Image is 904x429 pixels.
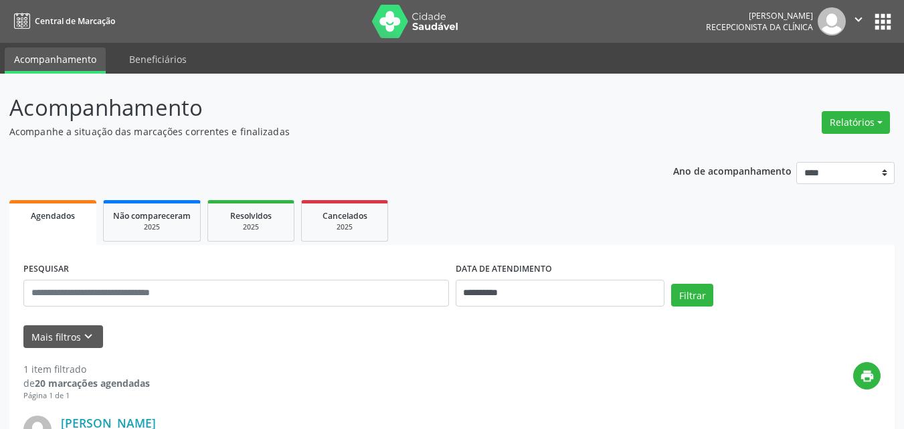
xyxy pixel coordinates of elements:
[671,284,713,307] button: Filtrar
[230,210,272,222] span: Resolvidos
[9,124,629,139] p: Acompanhe a situação das marcações correntes e finalizadas
[822,111,890,134] button: Relatórios
[217,222,284,232] div: 2025
[31,210,75,222] span: Agendados
[706,10,813,21] div: [PERSON_NAME]
[35,377,150,390] strong: 20 marcações agendadas
[35,15,115,27] span: Central de Marcação
[860,369,875,383] i: print
[673,162,792,179] p: Ano de acompanhamento
[23,325,103,349] button: Mais filtroskeyboard_arrow_down
[846,7,871,35] button: 
[120,48,196,71] a: Beneficiários
[113,210,191,222] span: Não compareceram
[706,21,813,33] span: Recepcionista da clínica
[871,10,895,33] button: apps
[456,259,552,280] label: DATA DE ATENDIMENTO
[323,210,367,222] span: Cancelados
[23,259,69,280] label: PESQUISAR
[23,376,150,390] div: de
[9,10,115,32] a: Central de Marcação
[311,222,378,232] div: 2025
[851,12,866,27] i: 
[23,362,150,376] div: 1 item filtrado
[81,329,96,344] i: keyboard_arrow_down
[818,7,846,35] img: img
[853,362,881,390] button: print
[23,390,150,402] div: Página 1 de 1
[9,91,629,124] p: Acompanhamento
[5,48,106,74] a: Acompanhamento
[113,222,191,232] div: 2025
